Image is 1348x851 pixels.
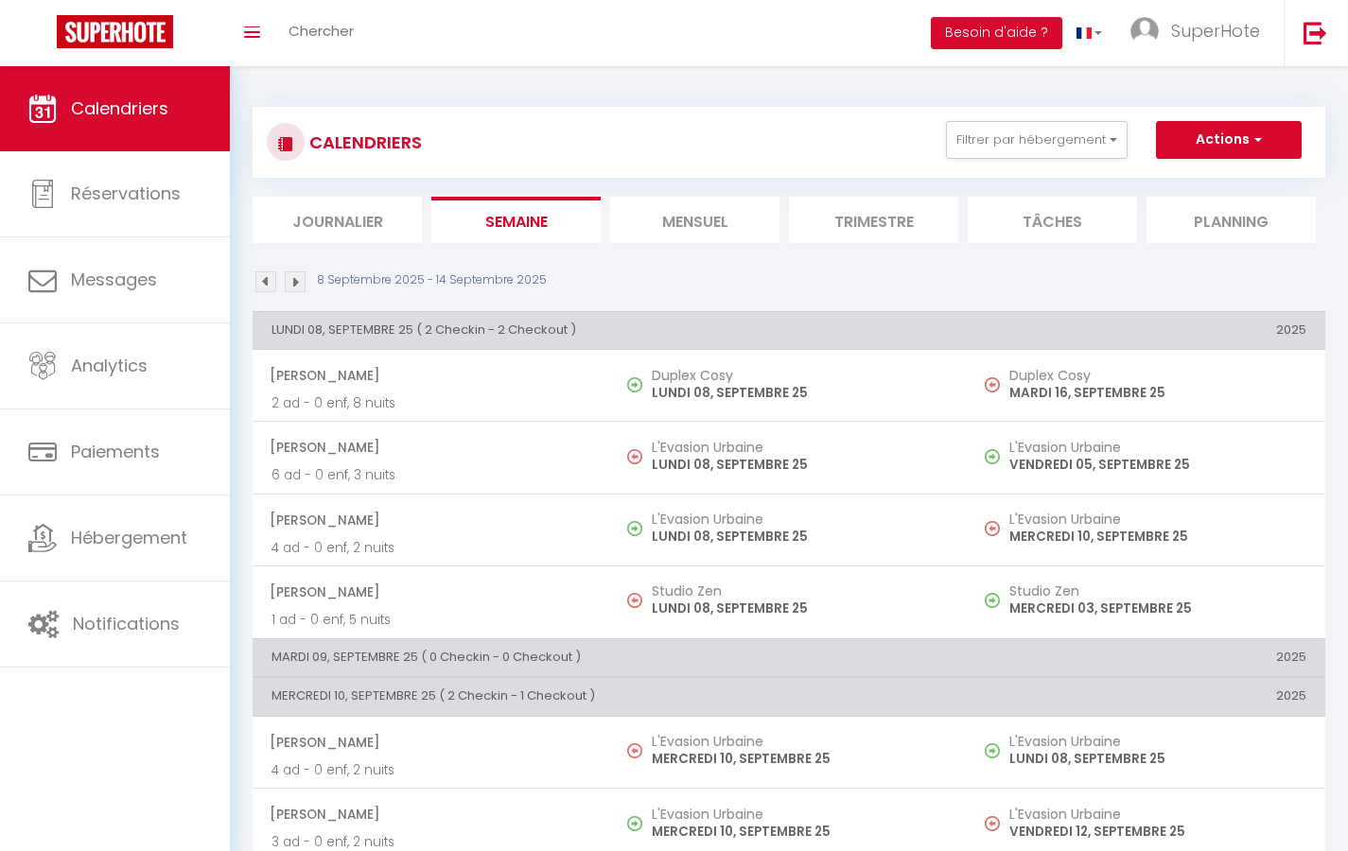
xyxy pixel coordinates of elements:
p: 1 ad - 0 enf, 5 nuits [271,610,591,630]
img: NO IMAGE [985,593,1000,608]
img: NO IMAGE [627,449,642,464]
p: 6 ad - 0 enf, 3 nuits [271,465,591,485]
span: Paiements [71,440,160,463]
span: Notifications [73,612,180,635]
span: [PERSON_NAME] [270,429,591,465]
li: Planning [1147,197,1316,243]
li: Semaine [431,197,601,243]
p: 8 Septembre 2025 - 14 Septembre 2025 [317,271,547,289]
span: [PERSON_NAME] [270,574,591,610]
span: Messages [71,268,157,291]
p: LUNDI 08, SEPTEMBRE 25 [652,599,949,618]
img: NO IMAGE [627,743,642,758]
h5: L'Evasion Urbaine [652,734,949,749]
h5: Duplex Cosy [1009,368,1306,383]
p: MARDI 16, SEPTEMBRE 25 [1009,383,1306,403]
img: NO IMAGE [627,593,642,608]
p: MERCREDI 10, SEPTEMBRE 25 [1009,527,1306,547]
span: Analytics [71,354,148,377]
p: MERCREDI 10, SEPTEMBRE 25 [652,822,949,842]
img: NO IMAGE [985,377,1000,392]
button: Ouvrir le widget de chat LiveChat [15,8,72,64]
img: logout [1304,21,1327,44]
li: Journalier [253,197,422,243]
img: NO IMAGE [985,449,1000,464]
p: LUNDI 08, SEPTEMBRE 25 [652,527,949,547]
th: MARDI 09, SEPTEMBRE 25 ( 0 Checkin - 0 Checkout ) [253,638,968,676]
p: VENDREDI 05, SEPTEMBRE 25 [1009,455,1306,475]
p: LUNDI 08, SEPTEMBRE 25 [652,383,949,403]
th: MERCREDI 10, SEPTEMBRE 25 ( 2 Checkin - 1 Checkout ) [253,678,968,716]
h5: L'Evasion Urbaine [1009,734,1306,749]
h5: L'Evasion Urbaine [1009,440,1306,455]
span: Calendriers [71,96,168,120]
img: ... [1130,17,1159,45]
p: 4 ad - 0 enf, 2 nuits [271,760,591,780]
button: Filtrer par hébergement [946,121,1128,159]
h5: L'Evasion Urbaine [1009,807,1306,822]
p: VENDREDI 12, SEPTEMBRE 25 [1009,822,1306,842]
p: LUNDI 08, SEPTEMBRE 25 [1009,749,1306,769]
span: [PERSON_NAME] [270,502,591,538]
img: NO IMAGE [985,521,1000,536]
p: MERCREDI 03, SEPTEMBRE 25 [1009,599,1306,618]
p: 4 ad - 0 enf, 2 nuits [271,538,591,558]
span: SuperHote [1171,19,1260,43]
img: NO IMAGE [985,816,1000,831]
h5: L'Evasion Urbaine [652,512,949,527]
th: 2025 [968,678,1325,716]
th: 2025 [968,311,1325,349]
p: 2 ad - 0 enf, 8 nuits [271,393,591,413]
img: Super Booking [57,15,173,48]
th: 2025 [968,638,1325,676]
button: Besoin d'aide ? [931,17,1062,49]
p: MERCREDI 10, SEPTEMBRE 25 [652,749,949,769]
h5: L'Evasion Urbaine [652,440,949,455]
span: [PERSON_NAME] [270,724,591,760]
span: [PERSON_NAME] [270,357,591,393]
th: LUNDI 08, SEPTEMBRE 25 ( 2 Checkin - 2 Checkout ) [253,311,968,349]
h5: Duplex Cosy [652,368,949,383]
span: Réservations [71,182,181,205]
img: NO IMAGE [985,743,1000,758]
li: Tâches [968,197,1137,243]
span: Hébergement [71,526,187,549]
li: Mensuel [610,197,779,243]
button: Actions [1156,121,1302,159]
span: Chercher [289,21,354,41]
p: LUNDI 08, SEPTEMBRE 25 [652,455,949,475]
h3: CALENDRIERS [305,121,422,164]
h5: Studio Zen [652,583,949,599]
h5: L'Evasion Urbaine [1009,512,1306,527]
span: [PERSON_NAME] [270,796,591,832]
h5: L'Evasion Urbaine [652,807,949,822]
h5: Studio Zen [1009,583,1306,599]
li: Trimestre [789,197,958,243]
